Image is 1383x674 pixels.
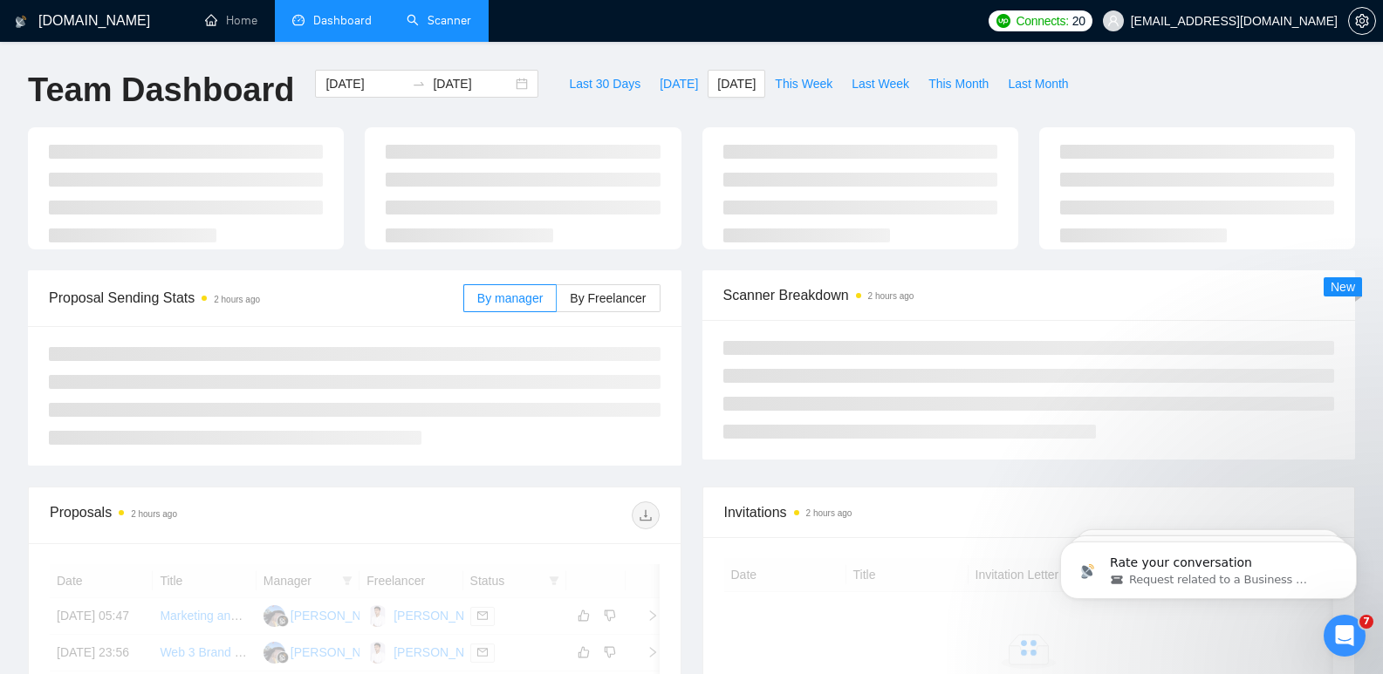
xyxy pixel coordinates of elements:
[1016,11,1068,31] span: Connects:
[407,13,471,28] a: searchScanner
[1331,280,1355,294] span: New
[28,70,294,111] h1: Team Dashboard
[842,70,919,98] button: Last Week
[998,70,1078,98] button: Last Month
[412,77,426,91] span: to
[660,74,698,93] span: [DATE]
[131,509,177,519] time: 2 hours ago
[1034,505,1383,627] iframe: Intercom notifications message
[852,74,909,93] span: Last Week
[1107,15,1119,27] span: user
[1348,7,1376,35] button: setting
[775,74,832,93] span: This Week
[708,70,765,98] button: [DATE]
[1324,615,1366,657] iframe: Intercom live chat
[996,14,1010,28] img: upwork-logo.png
[928,74,989,93] span: This Month
[919,70,998,98] button: This Month
[569,74,640,93] span: Last 30 Days
[868,291,914,301] time: 2 hours ago
[325,74,405,93] input: Start date
[650,70,708,98] button: [DATE]
[433,74,512,93] input: End date
[477,291,543,305] span: By manager
[49,287,463,309] span: Proposal Sending Stats
[1349,14,1375,28] span: setting
[313,13,372,28] span: Dashboard
[570,291,646,305] span: By Freelancer
[717,74,756,93] span: [DATE]
[292,14,305,26] span: dashboard
[559,70,650,98] button: Last 30 Days
[15,8,27,36] img: logo
[412,77,426,91] span: swap-right
[50,501,354,529] div: Proposals
[1359,615,1373,629] span: 7
[1072,11,1085,31] span: 20
[1348,14,1376,28] a: setting
[1008,74,1068,93] span: Last Month
[724,501,1334,523] span: Invitations
[806,508,852,518] time: 2 hours ago
[723,284,1335,306] span: Scanner Breakdown
[214,295,260,304] time: 2 hours ago
[765,70,842,98] button: This Week
[205,13,257,28] a: homeHome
